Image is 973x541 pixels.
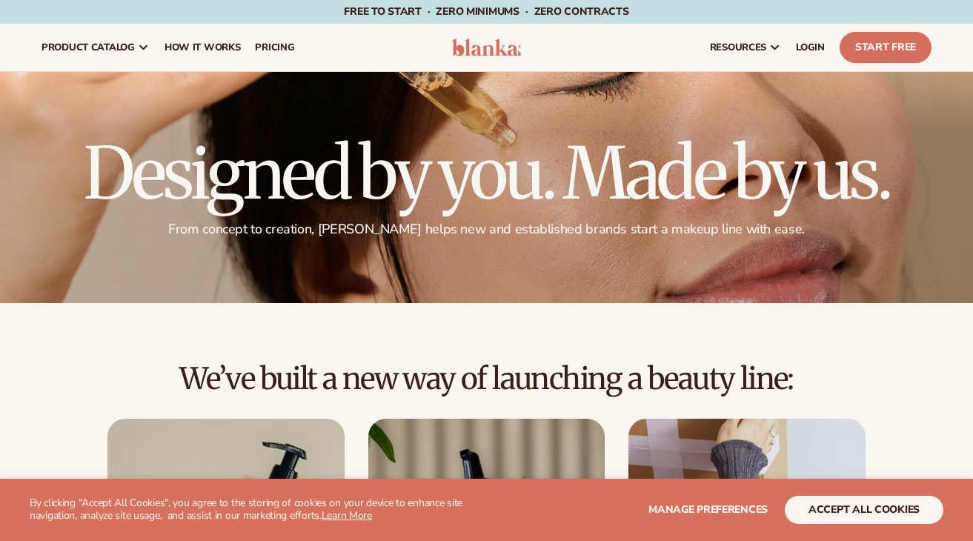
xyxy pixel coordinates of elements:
[248,24,302,71] a: pricing
[785,496,943,524] button: accept all cookies
[648,502,768,517] span: Manage preferences
[344,4,628,19] span: Free to start · ZERO minimums · ZERO contracts
[41,221,932,238] p: From concept to creation, [PERSON_NAME] helps new and established brands start a makeup line with...
[165,42,241,53] span: How It Works
[648,496,768,524] button: Manage preferences
[452,39,522,56] img: logo
[41,42,135,53] span: product catalog
[703,24,788,71] a: resources
[157,24,248,71] a: How It Works
[255,42,294,53] span: pricing
[710,42,766,53] span: resources
[41,138,932,209] h1: Designed by you. Made by us.
[41,362,932,395] h2: We’ve built a new way of launching a beauty line:
[788,24,832,71] a: LOGIN
[840,32,932,63] a: Start Free
[34,24,157,71] a: product catalog
[322,508,372,522] a: Learn More
[30,497,468,522] p: By clicking "Accept All Cookies", you agree to the storing of cookies on your device to enhance s...
[796,42,825,53] span: LOGIN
